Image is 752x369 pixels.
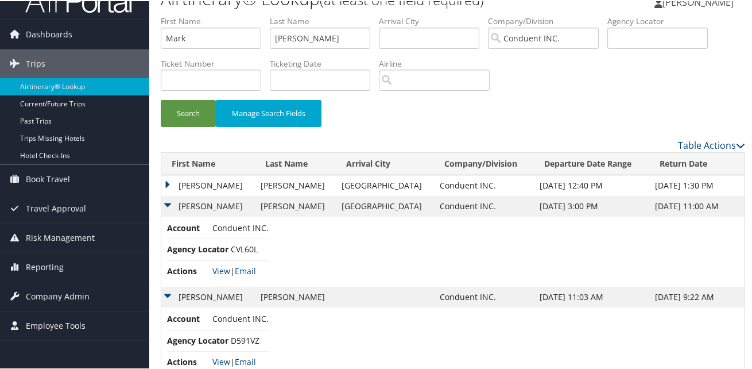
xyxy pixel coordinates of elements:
td: [PERSON_NAME] [255,286,336,306]
span: Trips [26,48,45,77]
td: [PERSON_NAME] [161,195,255,216]
a: Email [235,264,256,275]
td: [DATE] 12:40 PM [534,174,649,195]
span: Agency Locator [167,242,228,255]
td: [DATE] 3:00 PM [534,195,649,216]
span: Reporting [26,252,64,280]
td: [GEOGRAPHIC_DATA] [336,195,434,216]
td: Conduent INC. [434,286,534,306]
label: Ticketing Date [270,57,379,68]
label: Ticket Number [161,57,270,68]
span: Company Admin [26,281,90,310]
th: Departure Date Range: activate to sort column ascending [534,152,649,174]
span: Conduent INC. [212,312,269,323]
button: Manage Search Fields [216,99,321,126]
td: [DATE] 9:22 AM [649,286,745,306]
td: Conduent INC. [434,195,534,216]
span: | [212,355,256,366]
td: [PERSON_NAME] [161,286,255,306]
th: Arrival City: activate to sort column ascending [336,152,434,174]
span: | [212,264,256,275]
th: Last Name: activate to sort column ascending [255,152,336,174]
button: Search [161,99,216,126]
a: Table Actions [678,138,745,151]
span: Dashboards [26,19,72,48]
span: Risk Management [26,222,95,251]
span: Account [167,312,210,324]
td: [DATE] 1:30 PM [649,174,745,195]
span: Conduent INC. [212,221,269,232]
span: Actions [167,264,210,276]
td: [PERSON_NAME] [255,195,336,216]
span: CVL60L [231,243,258,253]
td: [PERSON_NAME] [161,174,255,195]
td: [DATE] 11:00 AM [649,195,745,216]
span: Agency Locator [167,333,228,346]
a: View [212,355,230,366]
label: Arrival City [379,14,488,26]
label: Last Name [270,14,379,26]
td: Conduent INC. [434,174,534,195]
span: Employee Tools [26,310,86,339]
td: [PERSON_NAME] [255,174,336,195]
th: Company/Division [434,152,534,174]
span: Account [167,221,210,233]
th: First Name: activate to sort column ascending [161,152,255,174]
label: Company/Division [488,14,607,26]
th: Return Date: activate to sort column ascending [649,152,745,174]
label: Airline [379,57,498,68]
span: Travel Approval [26,193,86,222]
td: [GEOGRAPHIC_DATA] [336,174,434,195]
a: View [212,264,230,275]
span: D591VZ [231,334,259,345]
td: [DATE] 11:03 AM [534,286,649,306]
span: Book Travel [26,164,70,193]
label: Agency Locator [607,14,716,26]
a: Email [235,355,256,366]
label: First Name [161,14,270,26]
span: Actions [167,355,210,367]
